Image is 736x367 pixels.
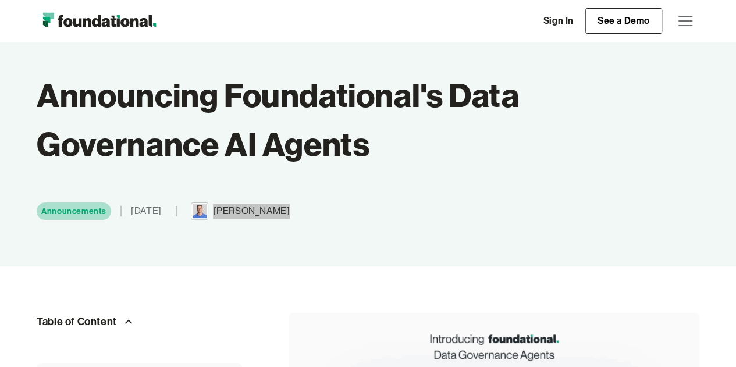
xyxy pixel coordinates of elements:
[585,8,662,34] a: See a Demo
[671,7,699,35] div: menu
[37,313,117,330] div: Table of Content
[37,9,162,33] img: Foundational Logo
[131,204,162,219] div: [DATE]
[37,202,111,220] a: Category
[122,315,136,329] img: Arrow
[532,9,585,33] a: Sign In
[37,9,162,33] a: home
[213,204,290,219] div: [PERSON_NAME]
[678,311,736,367] iframe: Chat Widget
[37,71,632,169] h1: Announcing Foundational's Data Governance AI Agents
[41,205,106,218] div: Announcements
